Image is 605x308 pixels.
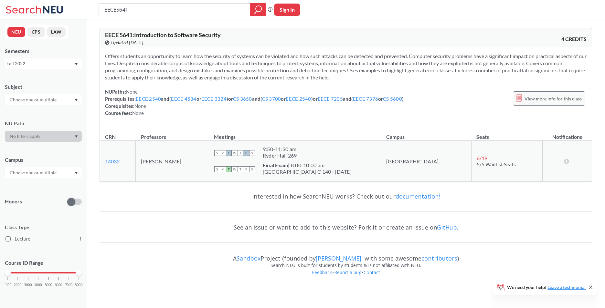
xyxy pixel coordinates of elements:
[334,269,362,275] a: Report a bug
[243,150,249,156] span: F
[274,4,300,16] button: Sign In
[100,249,592,262] div: A Project (founded by , with some awesome )
[381,141,471,182] td: [GEOGRAPHIC_DATA]
[383,96,402,102] a: CS 5600
[5,259,82,267] p: Course ID Range
[5,94,82,105] div: Dropdown arrow
[171,96,196,102] a: EECE 4534
[220,166,226,172] span: M
[263,162,352,169] div: | 8:00-10:00 am
[105,31,221,38] span: EECE 5641 : Introduction to Software Security
[5,83,82,90] div: Subject
[136,96,161,102] a: EECE 2540
[312,269,332,275] a: Feedback
[561,36,587,43] span: 4 CREDITS
[5,120,82,127] div: NU Path
[34,283,42,287] span: 4000
[105,158,120,164] a: 14032
[249,150,255,156] span: S
[134,103,146,109] span: None
[75,283,83,287] span: 8000
[5,131,82,142] div: Dropdown arrow
[249,166,255,172] span: S
[543,127,592,141] th: Notifications
[243,166,249,172] span: F
[79,235,82,242] span: 1
[105,88,404,117] div: NUPaths: Prerequisites: and ( or ) or and ( or ) or and ( or ) Corequisites: Course fees:
[209,127,381,141] th: Meetings
[232,166,238,172] span: W
[233,96,252,102] a: CS 3650
[6,169,61,177] input: Choose one or multiple
[105,53,587,80] span: Offers students an opportunity to learn how the security of systems can be violated and how such ...
[421,254,457,262] a: contributors
[105,133,116,140] div: CRN
[7,27,25,37] button: NEU
[507,285,586,290] span: We need your help!
[201,96,227,102] a: EECE 3324
[5,224,82,231] span: Class Type
[263,146,297,152] div: 9:50 - 11:30 am
[232,150,238,156] span: W
[24,283,32,287] span: 3000
[214,166,220,172] span: S
[5,47,82,55] div: Semesters
[65,283,73,287] span: 7000
[100,262,592,269] div: Search NEU is built for students by students & is not affiliated with NEU.
[226,150,232,156] span: T
[263,162,288,168] b: Final Exam
[381,127,471,141] th: Campus
[132,110,144,116] span: None
[437,223,457,231] a: GitHub
[6,60,74,67] div: Fall 2022
[100,269,592,286] div: • •
[126,89,138,95] span: None
[547,284,586,290] a: Leave a testimonial
[75,172,78,174] svg: Dropdown arrow
[316,254,361,262] a: [PERSON_NAME]
[220,150,226,156] span: M
[14,283,22,287] span: 2000
[214,150,220,156] span: S
[5,235,82,243] label: Lecture
[4,283,12,287] span: 1000
[263,169,352,175] div: [GEOGRAPHIC_DATA] C 140 | [DATE]
[286,96,311,102] a: EECE 2540
[136,141,209,182] td: [PERSON_NAME]
[6,96,61,104] input: Choose one or multiple
[104,4,246,15] input: Class, professor, course number, "phrase"
[477,155,487,161] span: 6 / 19
[28,27,45,37] button: CPS
[262,96,281,102] a: CS 3700
[100,187,592,206] div: Interested in how SearchNEU works? Check out our
[238,166,243,172] span: T
[55,283,62,287] span: 6000
[5,58,82,69] div: Fall 2022Dropdown arrow
[75,99,78,101] svg: Dropdown arrow
[5,198,22,205] p: Honors
[5,167,82,178] div: Dropdown arrow
[254,5,262,14] svg: magnifying glass
[111,39,143,46] span: Updated [DATE]
[396,192,440,200] a: documentation!
[525,95,582,103] span: View more info for this class
[136,127,209,141] th: Professors
[237,254,260,262] a: Sandbox
[75,135,78,138] svg: Dropdown arrow
[100,218,592,237] div: See an issue or want to add to this website? Fork it or create an issue on .
[5,156,82,163] div: Campus
[318,96,343,102] a: EECE 7205
[353,96,378,102] a: EECE 7376
[75,63,78,66] svg: Dropdown arrow
[226,166,232,172] span: T
[45,283,52,287] span: 5000
[47,27,66,37] button: LAW
[263,152,297,159] div: Ryder Hall 269
[471,127,543,141] th: Seats
[250,3,266,16] div: magnifying glass
[363,269,380,275] a: Contact
[238,150,243,156] span: T
[477,161,516,167] span: 5/5 Waitlist Seats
